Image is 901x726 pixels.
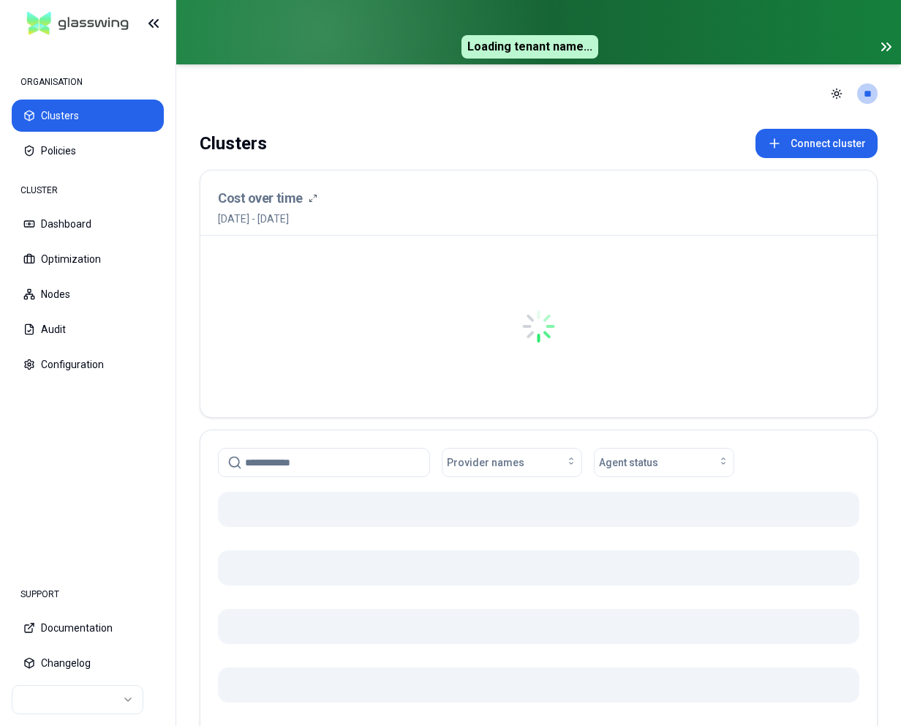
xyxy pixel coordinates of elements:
[461,35,598,59] span: Loading tenant name...
[218,188,303,209] h3: Cost over time
[12,243,164,275] button: Optimization
[599,455,658,470] span: Agent status
[447,455,524,470] span: Provider names
[200,129,267,158] div: Clusters
[12,313,164,345] button: Audit
[12,647,164,679] button: Changelog
[12,176,164,205] div: CLUSTER
[12,135,164,167] button: Policies
[12,278,164,310] button: Nodes
[21,7,135,41] img: GlassWing
[12,612,164,644] button: Documentation
[218,212,317,226] span: [DATE] - [DATE]
[755,129,878,158] button: Connect cluster
[12,67,164,97] div: ORGANISATION
[12,348,164,381] button: Configuration
[12,100,164,132] button: Clusters
[594,448,734,477] button: Agent status
[442,448,582,477] button: Provider names
[12,208,164,240] button: Dashboard
[12,580,164,609] div: SUPPORT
